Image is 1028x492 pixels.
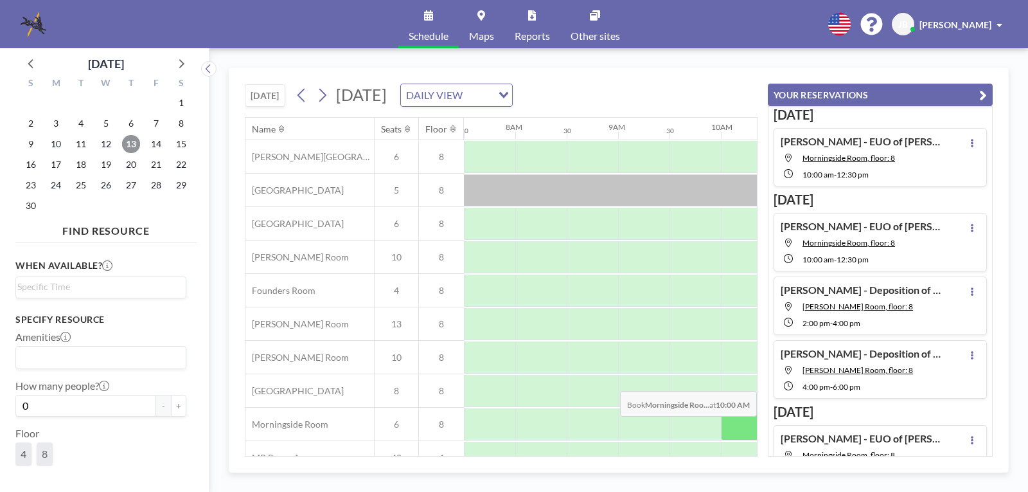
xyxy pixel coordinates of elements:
label: How many people? [15,379,109,392]
span: Wednesday, November 19, 2025 [97,156,115,174]
span: [PERSON_NAME] Room [245,352,349,363]
span: Friday, November 28, 2025 [147,176,165,194]
span: 10:00 AM [802,255,834,264]
span: 10 [375,352,418,363]
span: Other sites [571,31,620,41]
span: Monday, November 3, 2025 [47,114,65,132]
button: - [155,395,171,417]
span: Monday, November 24, 2025 [47,176,65,194]
span: Saturday, November 15, 2025 [172,135,190,153]
span: - [834,170,837,179]
div: Search for option [401,84,512,106]
span: 12:30 PM [837,170,869,179]
div: 8AM [506,122,522,132]
span: 10:00 AM [802,170,834,179]
button: [DATE] [245,84,285,107]
span: [PERSON_NAME] Room [245,251,349,263]
span: Sunday, November 30, 2025 [22,197,40,215]
h4: [PERSON_NAME] - EUO of [PERSON_NAME] [781,432,941,445]
div: 30 [666,127,674,135]
span: Morningside Room [245,419,328,430]
div: 9AM [608,122,625,132]
span: Book at [620,391,757,417]
h4: [PERSON_NAME] - Deposition of [PERSON_NAME] [781,284,941,296]
span: [PERSON_NAME] [919,19,991,30]
h3: [DATE] [774,192,987,208]
span: 6 [375,419,418,430]
span: 8 [419,419,464,430]
span: 2:00 PM [802,318,830,328]
input: Search for option [17,280,179,294]
span: Reports [515,31,550,41]
span: 8 [419,251,464,263]
input: Search for option [17,349,179,366]
div: T [118,76,143,93]
span: 6 [375,218,418,230]
div: S [19,76,44,93]
div: Name [252,123,276,135]
span: 4:00 PM [833,318,860,328]
span: [GEOGRAPHIC_DATA] [245,218,344,230]
span: 4:00 PM [802,382,830,392]
b: Morningside Roo... [645,400,709,410]
span: Tuesday, November 18, 2025 [72,156,90,174]
h4: FIND RESOURCE [15,219,197,237]
div: Floor [425,123,447,135]
button: YOUR RESERVATIONS [768,84,993,106]
span: 8 [419,385,464,397]
label: Floor [15,427,39,440]
div: T [69,76,94,93]
span: - [834,255,837,264]
span: Sunday, November 16, 2025 [22,156,40,174]
span: Thursday, November 20, 2025 [122,156,140,174]
span: JB [898,19,908,30]
span: Sunday, November 23, 2025 [22,176,40,194]
span: DAILY VIEW [403,87,465,104]
span: Friday, November 21, 2025 [147,156,165,174]
span: Morningside Room, floor: 8 [802,450,895,460]
span: [DATE] [336,85,387,104]
span: [GEOGRAPHIC_DATA] [245,385,344,397]
span: 5 [375,185,418,196]
span: Morningside Room, floor: 8 [802,238,895,248]
div: W [94,76,119,93]
h3: [DATE] [774,404,987,420]
b: 10:00 AM [716,400,750,410]
span: 4 [419,452,464,464]
div: S [168,76,193,93]
h4: [PERSON_NAME] - EUO of [PERSON_NAME] [781,135,941,148]
span: 8 [42,448,48,460]
span: Tuesday, November 25, 2025 [72,176,90,194]
span: 40 [375,452,418,464]
div: Search for option [16,347,186,369]
div: Seats [381,123,402,135]
button: + [171,395,186,417]
span: Tuesday, November 11, 2025 [72,135,90,153]
div: 30 [563,127,571,135]
span: Thursday, November 13, 2025 [122,135,140,153]
h3: Specify resource [15,314,186,325]
input: Search for option [466,87,491,104]
span: Currie Room, floor: 8 [802,365,913,375]
span: Saturday, November 8, 2025 [172,114,190,132]
span: 10 [375,251,418,263]
span: [PERSON_NAME][GEOGRAPHIC_DATA] [245,151,374,163]
span: Friday, November 7, 2025 [147,114,165,132]
span: 6 [375,151,418,163]
span: Saturday, November 22, 2025 [172,156,190,174]
span: Thursday, November 27, 2025 [122,176,140,194]
span: 13 [375,318,418,330]
span: Monday, November 17, 2025 [47,156,65,174]
span: Saturday, November 29, 2025 [172,176,190,194]
div: 10AM [711,122,732,132]
span: 12:30 PM [837,255,869,264]
div: Search for option [16,277,186,296]
span: MP Room A [245,452,300,464]
span: Friday, November 14, 2025 [147,135,165,153]
span: 8 [375,385,418,397]
h3: [DATE] [774,107,987,123]
span: Founders Room [245,285,315,296]
span: [PERSON_NAME] Room [245,318,349,330]
img: organization-logo [21,12,46,37]
span: Morningside Room, floor: 8 [802,153,895,163]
